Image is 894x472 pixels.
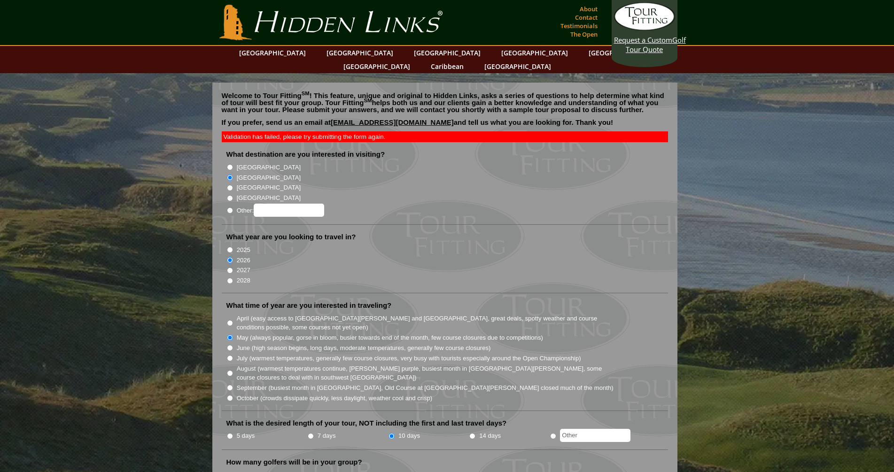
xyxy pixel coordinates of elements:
div: Validation has failed, please try submitting the form again. [222,131,668,142]
label: 10 days [398,431,420,441]
label: 2027 [237,266,250,275]
label: [GEOGRAPHIC_DATA] [237,173,301,183]
label: May (always popular, gorse in bloom, busier towards end of the month, few course closures due to ... [237,333,543,343]
label: How many golfers will be in your group? [226,457,362,467]
p: Welcome to Tour Fitting ! This feature, unique and original to Hidden Links, asks a series of que... [222,92,668,113]
label: What time of year are you interested in traveling? [226,301,392,310]
label: 2026 [237,256,250,265]
a: Request a CustomGolf Tour Quote [614,2,675,54]
a: Contact [573,11,600,24]
label: [GEOGRAPHIC_DATA] [237,183,301,192]
label: What year are you looking to travel in? [226,232,356,242]
label: 2028 [237,276,250,285]
label: What destination are you interested in visiting? [226,150,385,159]
label: 2025 [237,245,250,255]
a: About [577,2,600,15]
label: September (busiest month in [GEOGRAPHIC_DATA], Old Course at [GEOGRAPHIC_DATA][PERSON_NAME] close... [237,383,614,393]
a: [GEOGRAPHIC_DATA] [480,60,556,73]
label: 7 days [318,431,336,441]
a: [GEOGRAPHIC_DATA] [584,46,660,60]
label: 14 days [479,431,501,441]
label: 5 days [237,431,255,441]
label: What is the desired length of your tour, NOT including the first and last travel days? [226,419,507,428]
span: Request a Custom [614,35,672,45]
a: Testimonials [558,19,600,32]
a: [GEOGRAPHIC_DATA] [234,46,311,60]
sup: SM [364,98,372,103]
label: [GEOGRAPHIC_DATA] [237,163,301,172]
a: [GEOGRAPHIC_DATA] [409,46,485,60]
a: The Open [568,28,600,41]
sup: SM [302,91,310,96]
label: July (warmest temperatures, generally few course closures, very busy with tourists especially aro... [237,354,581,363]
a: [EMAIL_ADDRESS][DOMAIN_NAME] [331,118,454,126]
label: August (warmest temperatures continue, [PERSON_NAME] purple, busiest month in [GEOGRAPHIC_DATA][P... [237,364,614,382]
input: Other: [254,204,324,217]
a: [GEOGRAPHIC_DATA] [339,60,415,73]
a: [GEOGRAPHIC_DATA] [322,46,398,60]
input: Other [560,429,630,442]
a: [GEOGRAPHIC_DATA] [497,46,573,60]
label: October (crowds dissipate quickly, less daylight, weather cool and crisp) [237,394,433,403]
label: [GEOGRAPHIC_DATA] [237,193,301,203]
label: June (high season begins, long days, moderate temperatures, generally few course closures) [237,343,491,353]
a: Caribbean [426,60,468,73]
p: If you prefer, send us an email at and tell us what you are looking for. Thank you! [222,119,668,133]
label: Other: [237,204,324,217]
label: April (easy access to [GEOGRAPHIC_DATA][PERSON_NAME] and [GEOGRAPHIC_DATA], great deals, spotty w... [237,314,614,332]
